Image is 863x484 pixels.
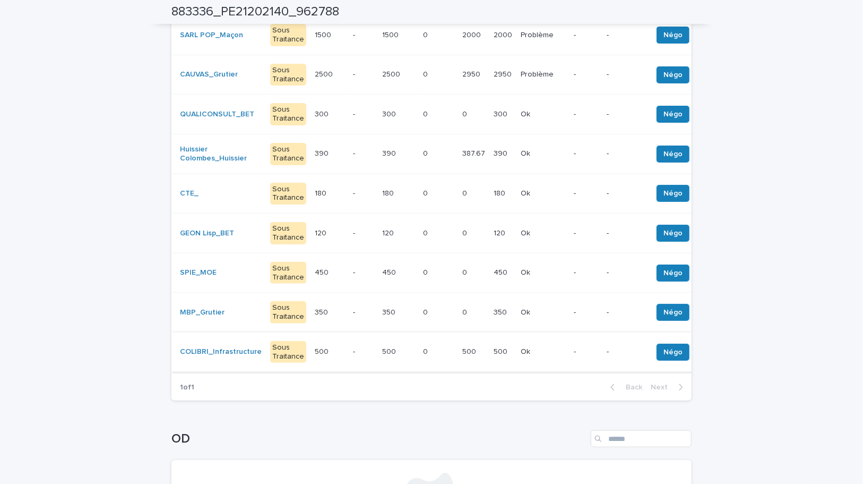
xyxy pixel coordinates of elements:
p: 1500 [315,29,333,40]
tr: GEON Lisp_BET Sous Traitance120120 -120120 00 00 120120 OkOk --Négo [171,214,706,253]
p: 387.67 [462,147,487,158]
p: - [353,110,374,119]
div: Sous Traitance [270,222,306,244]
p: 0 [423,187,430,198]
a: SPIE_MOE [180,268,217,277]
p: 450 [315,266,331,277]
span: Négo [663,228,683,239]
p: Ok [521,147,532,158]
p: - [353,308,374,317]
p: Ok [521,306,532,317]
input: Search [591,430,692,447]
p: - [607,308,644,317]
p: - [353,189,374,198]
a: COLIBRI_Infrastructure [180,347,262,356]
p: 0 [423,29,430,40]
p: 300 [383,108,399,119]
p: - [574,268,598,277]
p: - [574,308,598,317]
p: 2000 [494,29,514,40]
p: 0 [462,266,469,277]
p: 0 [423,345,430,356]
p: 180 [383,187,396,198]
div: Sous Traitance [270,143,306,165]
p: 2950 [462,68,482,79]
p: 300 [494,108,510,119]
p: 180 [315,187,329,198]
button: Négo [657,106,689,123]
span: Négo [663,149,683,159]
p: Ok [521,108,532,119]
button: Négo [657,66,689,83]
button: Négo [657,265,689,282]
p: 2500 [383,68,403,79]
p: 180 [494,187,507,198]
p: - [607,149,644,158]
p: 0 [462,187,469,198]
p: 300 [315,108,331,119]
p: 0 [423,108,430,119]
tr: Huissier Colombes_Huissier Sous Traitance390390 -390390 00 387.67387.67 390390 OkOk --Négo [171,134,706,174]
p: 2500 [315,68,335,79]
button: Négo [657,344,689,361]
button: Next [646,383,692,392]
p: Problème [521,68,556,79]
div: Sous Traitance [270,24,306,46]
span: Négo [663,268,683,278]
p: 1 of 1 [171,375,203,401]
tr: SPIE_MOE Sous Traitance450450 -450450 00 00 450450 OkOk --Négo [171,253,706,293]
span: Back [619,384,642,391]
p: - [574,31,598,40]
p: 0 [462,306,469,317]
button: Négo [657,146,689,163]
tr: CTE_ Sous Traitance180180 -180180 00 00 180180 OkOk --Négo [171,174,706,214]
p: 0 [462,108,469,119]
span: Négo [663,188,683,199]
p: Ok [521,227,532,238]
p: 0 [423,306,430,317]
p: 0 [423,227,430,238]
p: - [607,31,644,40]
button: Négo [657,27,689,44]
p: - [607,268,644,277]
p: 120 [494,227,507,238]
p: - [574,347,598,356]
a: MBP_Grutier [180,308,225,317]
p: 2000 [462,29,483,40]
a: SARL POP_Maçon [180,31,243,40]
p: 500 [315,345,331,356]
p: 500 [383,345,399,356]
p: Problème [521,29,556,40]
a: CTE_ [180,189,199,198]
h1: OD [171,431,586,447]
p: 350 [383,306,398,317]
p: - [607,347,644,356]
p: - [607,70,644,79]
p: 0 [462,227,469,238]
a: GEON Lisp_BET [180,229,234,238]
p: 120 [315,227,329,238]
p: - [353,31,374,40]
div: Sous Traitance [270,301,306,324]
div: Sous Traitance [270,341,306,363]
p: 0 [423,147,430,158]
p: 2950 [494,68,514,79]
p: 390 [383,147,399,158]
p: - [607,229,644,238]
div: Sous Traitance [270,262,306,284]
button: Négo [657,185,689,202]
p: 500 [494,345,510,356]
p: Ok [521,345,532,356]
tr: QUALICONSULT_BET Sous Traitance300300 -300300 00 00 300300 OkOk --Négo [171,95,706,134]
p: 0 [423,68,430,79]
a: QUALICONSULT_BET [180,110,254,119]
p: 350 [494,306,509,317]
p: - [574,229,598,238]
div: Sous Traitance [270,183,306,205]
a: CAUVAS_Grutier [180,70,238,79]
span: Négo [663,347,683,358]
p: - [353,149,374,158]
span: Next [651,384,674,391]
span: Négo [663,30,683,40]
